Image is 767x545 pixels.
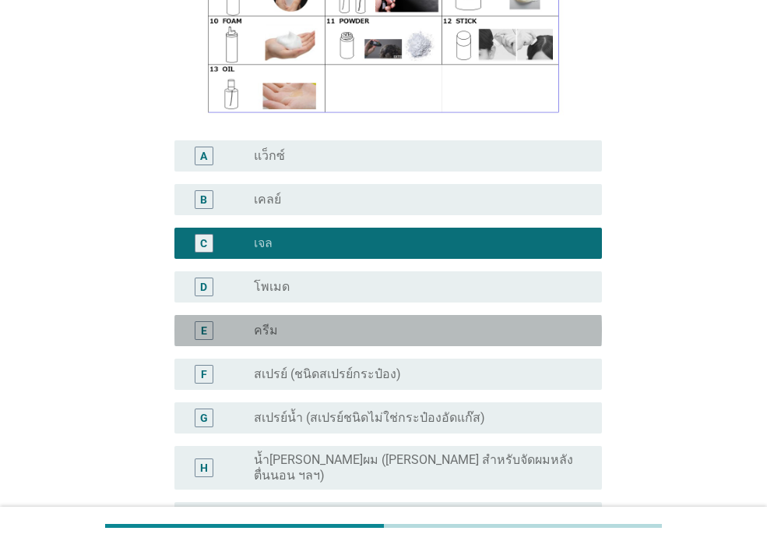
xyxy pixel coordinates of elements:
div: A [200,147,207,164]
div: E [201,322,207,338]
label: สเปรย์น้ำ (สเปรย์ชนิดไม่ใช่กระป๋องอัดแก๊ส) [254,410,485,426]
label: แว็กซ์ [254,148,285,164]
label: เจล [254,235,273,251]
label: เคลย์ [254,192,281,207]
label: สเปรย์ (ชนิดสเปรย์กระป๋อง) [254,366,401,382]
div: B [200,191,207,207]
div: F [201,366,207,382]
div: C [200,235,207,251]
div: D [200,278,207,295]
label: น้ำ[PERSON_NAME]ผม ([PERSON_NAME] สำหรับจัดผมหลังตื่นนอน ฯลฯ) [254,452,577,483]
div: H [200,459,208,476]
div: G [200,409,208,426]
label: โพเมด [254,279,290,295]
label: ครีม [254,323,278,338]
